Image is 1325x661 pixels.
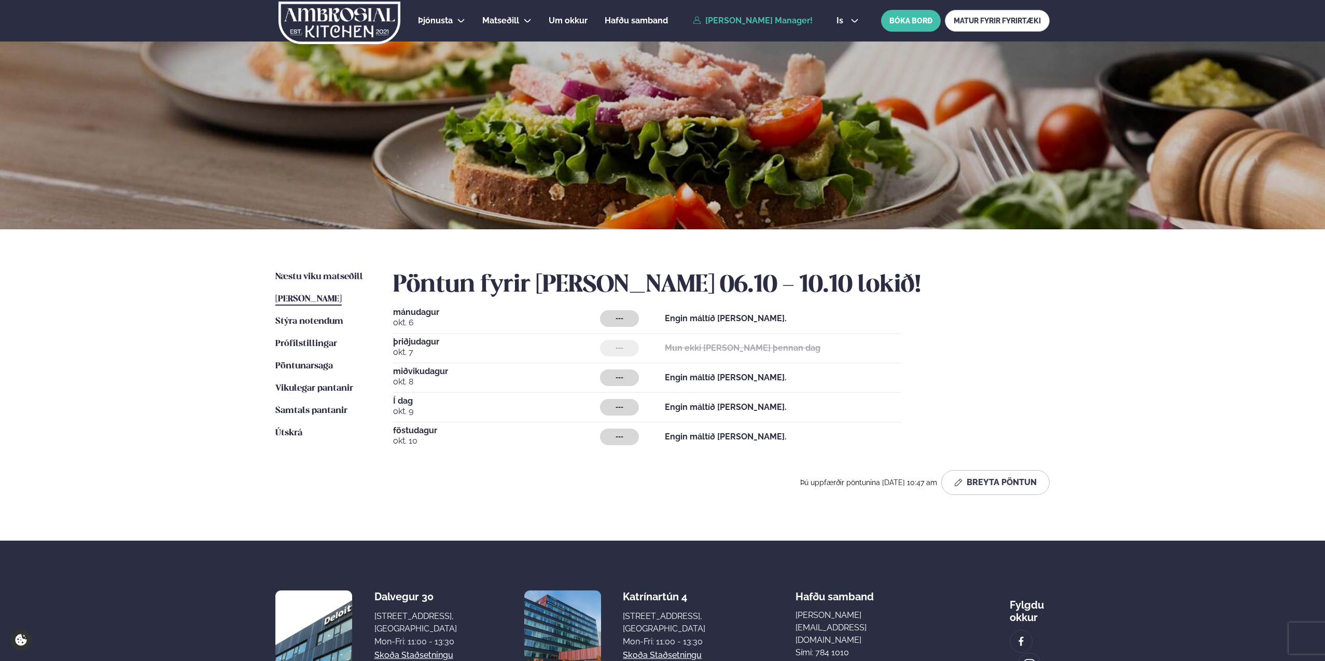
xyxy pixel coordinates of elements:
[836,17,846,25] span: is
[393,271,1050,300] h2: Pöntun fyrir [PERSON_NAME] 06.10 - 10.10 lokið!
[275,272,363,281] span: Næstu viku matseðill
[275,360,333,373] a: Pöntunarsaga
[828,17,867,25] button: is
[796,609,920,646] a: [PERSON_NAME][EMAIL_ADDRESS][DOMAIN_NAME]
[418,16,453,25] span: Þjónusta
[393,308,600,316] span: mánudagur
[665,313,787,323] strong: Engin máltíð [PERSON_NAME].
[393,405,600,418] span: okt. 9
[10,629,32,651] a: Cookie settings
[393,338,600,346] span: þriðjudagur
[393,426,600,435] span: föstudagur
[275,317,343,326] span: Stýra notendum
[665,343,820,353] strong: Mun ekki [PERSON_NAME] þennan dag
[605,16,668,25] span: Hafðu samband
[393,435,600,447] span: okt. 10
[1010,630,1032,652] a: image alt
[418,15,453,27] a: Þjónusta
[275,362,333,370] span: Pöntunarsaga
[800,478,937,487] span: Þú uppfærðir pöntunina [DATE] 10:47 am
[275,293,342,306] a: [PERSON_NAME]
[796,582,874,603] span: Hafðu samband
[616,374,623,382] span: ---
[616,344,623,352] span: ---
[275,271,363,283] a: Næstu viku matseðill
[374,590,457,603] div: Dalvegur 30
[393,376,600,388] span: okt. 8
[616,403,623,411] span: ---
[665,373,787,382] strong: Engin máltíð [PERSON_NAME].
[275,429,302,437] span: Útskrá
[941,470,1050,495] button: Breyta Pöntun
[605,15,668,27] a: Hafðu samband
[623,590,705,603] div: Katrínartún 4
[275,427,302,439] a: Útskrá
[393,397,600,405] span: Í dag
[275,384,353,393] span: Vikulegar pantanir
[482,16,519,25] span: Matseðill
[393,367,600,376] span: miðvikudagur
[275,406,347,415] span: Samtals pantanir
[549,15,588,27] a: Um okkur
[393,346,600,359] span: okt. 7
[693,16,813,25] a: [PERSON_NAME] Manager!
[277,2,401,44] img: logo
[623,636,705,648] div: Mon-Fri: 11:00 - 13:30
[665,432,787,442] strong: Engin máltíð [PERSON_NAME].
[482,15,519,27] a: Matseðill
[945,10,1050,32] a: MATUR FYRIR FYRIRTÆKI
[881,10,941,32] button: BÓKA BORÐ
[275,338,337,350] a: Prófílstillingar
[275,382,353,395] a: Vikulegar pantanir
[275,405,347,417] a: Samtals pantanir
[665,402,787,412] strong: Engin máltíð [PERSON_NAME].
[616,314,623,323] span: ---
[374,610,457,635] div: [STREET_ADDRESS], [GEOGRAPHIC_DATA]
[374,636,457,648] div: Mon-Fri: 11:00 - 13:30
[616,433,623,441] span: ---
[549,16,588,25] span: Um okkur
[275,295,342,304] span: [PERSON_NAME]
[393,316,600,329] span: okt. 6
[623,610,705,635] div: [STREET_ADDRESS], [GEOGRAPHIC_DATA]
[275,315,343,328] a: Stýra notendum
[796,646,920,659] p: Sími: 784 1010
[1015,636,1027,648] img: image alt
[275,339,337,348] span: Prófílstillingar
[1010,590,1050,624] div: Fylgdu okkur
